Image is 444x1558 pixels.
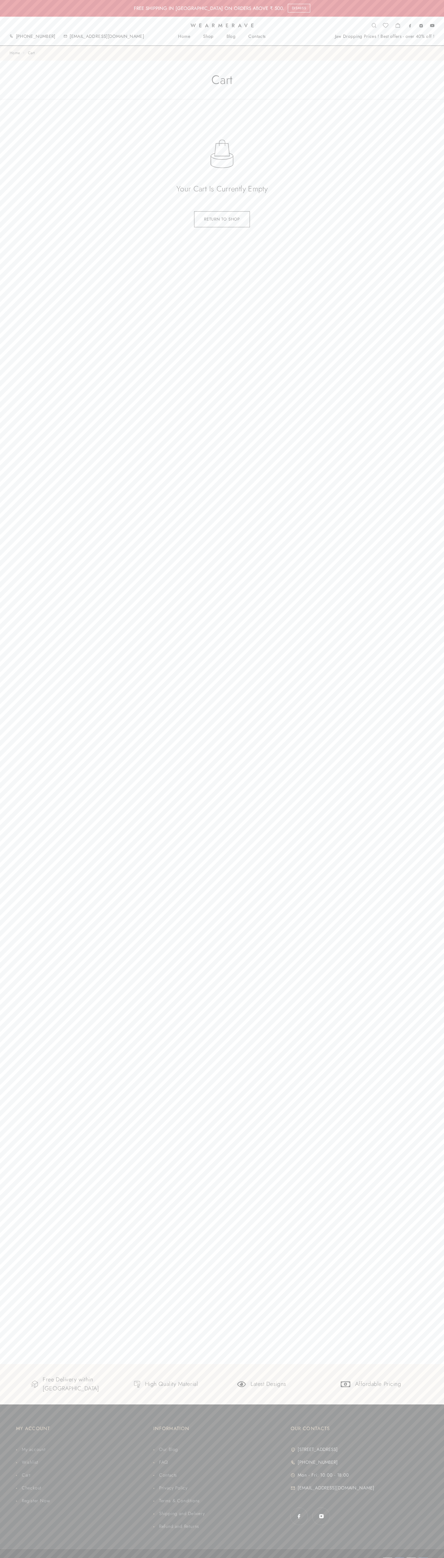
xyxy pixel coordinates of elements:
[197,34,220,39] a: Shop
[20,1497,50,1504] span: Register Now
[70,33,144,39] a: [EMAIL_ADDRESS][DOMAIN_NAME]
[153,1459,291,1465] a: FAQ
[291,1424,330,1433] p: OUR CONTACTS
[153,1472,291,1478] a: Contacts
[296,1459,338,1465] span: [PHONE_NUMBER]
[158,1523,199,1529] span: Refund and Returns
[158,1446,178,1453] span: Our Blog
[194,211,250,227] a: Return to shop
[220,34,242,39] a: Blog
[20,1446,46,1453] span: My account
[158,1485,188,1491] span: Privacy Policy
[153,1497,291,1504] a: Terms & Conditions
[153,1510,291,1517] a: Shipping and Delivery
[291,1485,428,1491] a: [EMAIL_ADDRESS][DOMAIN_NAME]
[16,1424,50,1433] p: MY ACCOUNT
[20,1459,38,1465] span: Wishlist
[291,1459,428,1465] a: [PHONE_NUMBER]
[28,50,35,56] span: Cart
[158,1459,168,1465] span: FAQ
[296,1472,349,1478] span: Mon - Fri: 10:00 - 18:00
[16,33,55,39] a: [PHONE_NUMBER]
[355,1380,401,1389] div: Affordable Pricing
[153,1424,189,1433] p: INFORMATION
[16,1497,153,1504] a: Register Now
[158,1472,177,1478] span: Contacts
[94,184,350,194] h2: Your cart is currently empty
[43,1375,103,1393] div: Free Delivery within [GEOGRAPHIC_DATA]
[158,1510,205,1517] span: Shipping and Delivery
[242,34,272,39] a: Contacts
[153,1446,291,1453] a: Our Blog
[288,4,311,13] a: Dismiss
[296,1446,337,1453] span: [STREET_ADDRESS]
[16,1472,153,1478] a: Cart
[10,50,20,56] a: Home
[20,1485,41,1491] span: Checkout
[153,1485,291,1491] a: Privacy Policy
[145,1380,198,1389] div: High Quality Material
[20,1472,30,1478] span: Cart
[251,1380,286,1389] div: Latest Designs
[16,1446,153,1453] a: My account
[153,1523,291,1529] a: Refund and Returns
[191,23,254,28] a: Wearmerave
[172,34,197,39] a: Home
[158,1497,200,1504] span: Terms & Conditions
[191,23,257,28] span: Wearmerave
[31,61,413,99] h1: Cart
[16,1485,153,1491] a: Checkout
[16,1459,153,1465] a: Wishlist
[335,34,435,39] div: Jaw Dropping Prices ! Best offers - over 40% off !
[296,1485,374,1491] span: [EMAIL_ADDRESS][DOMAIN_NAME]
